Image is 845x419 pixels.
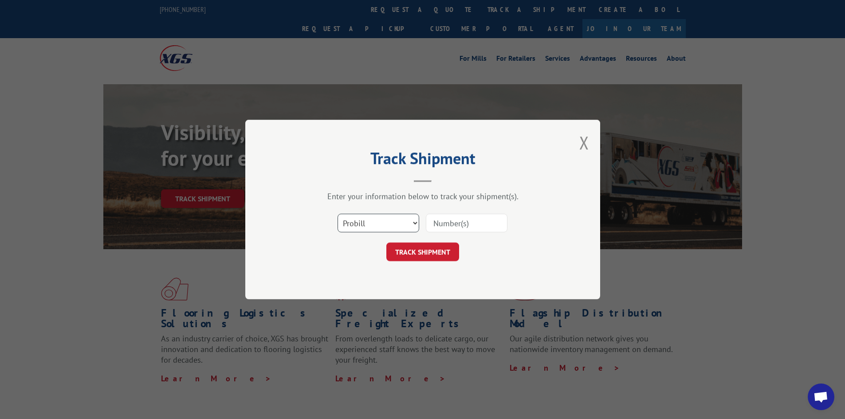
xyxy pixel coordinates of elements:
[808,384,834,410] div: Open chat
[579,131,589,154] button: Close modal
[386,243,459,261] button: TRACK SHIPMENT
[290,152,556,169] h2: Track Shipment
[290,191,556,201] div: Enter your information below to track your shipment(s).
[426,214,507,232] input: Number(s)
